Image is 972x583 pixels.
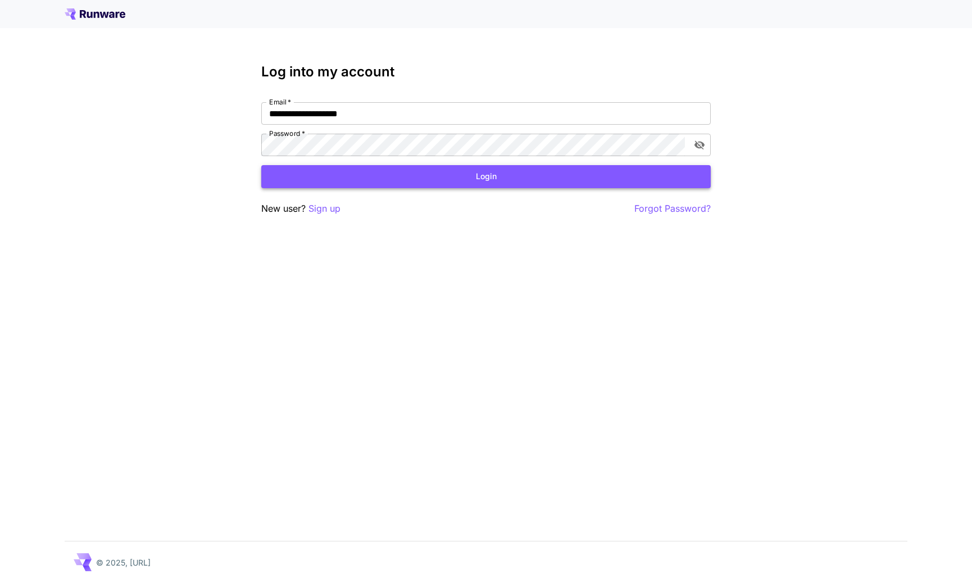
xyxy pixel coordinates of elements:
button: toggle password visibility [689,135,710,155]
label: Email [269,97,291,107]
p: New user? [261,202,340,216]
button: Sign up [308,202,340,216]
button: Forgot Password? [634,202,711,216]
p: © 2025, [URL] [96,557,151,568]
h3: Log into my account [261,64,711,80]
button: Login [261,165,711,188]
label: Password [269,129,305,138]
